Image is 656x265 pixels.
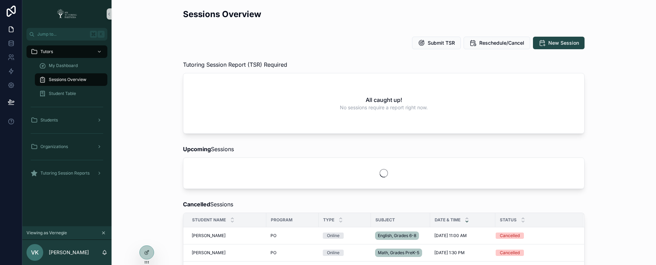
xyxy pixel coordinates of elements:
[192,250,226,256] span: [PERSON_NAME]
[500,217,517,223] span: Status
[40,49,53,54] span: Tutors
[49,249,89,256] p: [PERSON_NAME]
[183,201,210,208] strong: Cancelled
[37,31,87,37] span: Jump to...
[98,31,104,37] span: K
[183,146,211,153] strong: Upcoming
[434,250,465,256] span: [DATE] 1:30 PM
[35,87,107,100] a: Student Table
[49,63,78,68] span: My Dashboard
[366,96,402,104] h2: All caught up!
[183,60,287,69] span: Tutoring Session Report (TSR) Required
[378,233,416,238] span: English, Grades 6-8
[434,233,467,238] span: [DATE] 11:00 AM
[55,8,79,20] img: App logo
[192,217,226,223] span: Student Name
[35,73,107,86] a: Sessions Overview
[192,233,226,238] span: [PERSON_NAME]
[327,233,340,239] div: Online
[26,45,107,58] a: Tutors
[49,91,76,96] span: Student Table
[183,145,234,153] span: Sessions
[270,250,276,256] span: PO
[500,233,520,239] div: Cancelled
[500,250,520,256] div: Cancelled
[40,117,58,123] span: Students
[40,170,90,176] span: Tutoring Session Reports
[479,39,524,46] span: Reschedule/Cancel
[183,8,261,20] h2: Sessions Overview
[49,77,86,82] span: Sessions Overview
[533,37,585,49] button: New Session
[26,167,107,179] a: Tutoring Session Reports
[26,114,107,126] a: Students
[327,250,340,256] div: Online
[270,233,276,238] span: PO
[378,250,419,256] span: Math, Grades PreK-5
[548,39,579,46] span: New Session
[271,217,292,223] span: Program
[26,28,107,41] button: Jump to...K
[412,37,461,49] button: Submit TSR
[323,217,334,223] span: Type
[464,37,530,49] button: Reschedule/Cancel
[428,39,455,46] span: Submit TSR
[26,140,107,153] a: Organizations
[40,144,68,149] span: Organizations
[435,217,460,223] span: Date & Time
[375,217,395,223] span: Subject
[340,104,428,111] span: No sessions require a report right now.
[22,41,112,189] div: scrollable content
[183,200,233,208] span: Sessions
[31,248,39,257] span: VK
[35,59,107,72] a: My Dashboard
[26,230,67,236] span: Viewing as Vernegie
